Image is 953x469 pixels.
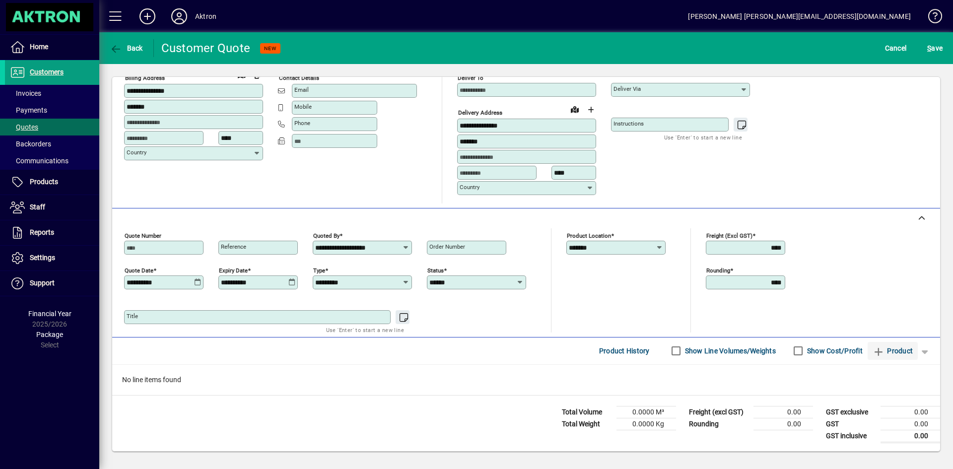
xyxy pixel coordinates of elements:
[683,346,776,356] label: Show Line Volumes/Weights
[132,7,163,25] button: Add
[688,8,911,24] div: [PERSON_NAME] [PERSON_NAME][EMAIL_ADDRESS][DOMAIN_NAME]
[127,313,138,320] mat-label: Title
[313,232,340,239] mat-label: Quoted by
[821,418,881,430] td: GST
[821,430,881,442] td: GST inclusive
[595,342,654,360] button: Product History
[5,246,99,270] a: Settings
[583,102,599,118] button: Choose address
[5,220,99,245] a: Reports
[234,67,250,82] a: View on map
[219,267,248,273] mat-label: Expiry date
[613,85,641,92] mat-label: Deliver via
[5,135,99,152] a: Backorders
[5,170,99,195] a: Products
[10,157,68,165] span: Communications
[36,331,63,338] span: Package
[599,343,650,359] span: Product History
[313,267,325,273] mat-label: Type
[706,232,752,239] mat-label: Freight (excl GST)
[883,39,909,57] button: Cancel
[125,232,161,239] mat-label: Quote number
[881,406,940,418] td: 0.00
[881,430,940,442] td: 0.00
[885,40,907,56] span: Cancel
[221,243,246,250] mat-label: Reference
[429,243,465,250] mat-label: Order number
[10,106,47,114] span: Payments
[873,343,913,359] span: Product
[125,267,153,273] mat-label: Quote date
[5,271,99,296] a: Support
[250,67,266,83] button: Copy to Delivery address
[613,120,644,127] mat-label: Instructions
[616,418,676,430] td: 0.0000 Kg
[821,406,881,418] td: GST exclusive
[30,68,64,76] span: Customers
[557,406,616,418] td: Total Volume
[5,119,99,135] a: Quotes
[10,89,41,97] span: Invoices
[294,103,312,110] mat-label: Mobile
[706,267,730,273] mat-label: Rounding
[5,152,99,169] a: Communications
[326,324,404,335] mat-hint: Use 'Enter' to start a new line
[925,39,945,57] button: Save
[567,101,583,117] a: View on map
[427,267,444,273] mat-label: Status
[5,85,99,102] a: Invoices
[927,44,931,52] span: S
[557,418,616,430] td: Total Weight
[30,228,54,236] span: Reports
[161,40,251,56] div: Customer Quote
[753,418,813,430] td: 0.00
[868,342,918,360] button: Product
[805,346,863,356] label: Show Cost/Profit
[264,45,276,52] span: NEW
[10,123,38,131] span: Quotes
[684,406,753,418] td: Freight (excl GST)
[460,184,479,191] mat-label: Country
[112,365,940,395] div: No line items found
[684,418,753,430] td: Rounding
[616,406,676,418] td: 0.0000 M³
[5,195,99,220] a: Staff
[458,74,483,81] mat-label: Deliver To
[127,149,146,156] mat-label: Country
[294,86,309,93] mat-label: Email
[567,232,611,239] mat-label: Product location
[30,254,55,262] span: Settings
[110,44,143,52] span: Back
[99,39,154,57] app-page-header-button: Back
[30,178,58,186] span: Products
[195,8,216,24] div: Aktron
[921,2,941,34] a: Knowledge Base
[5,35,99,60] a: Home
[881,418,940,430] td: 0.00
[753,406,813,418] td: 0.00
[30,203,45,211] span: Staff
[28,310,71,318] span: Financial Year
[163,7,195,25] button: Profile
[294,120,310,127] mat-label: Phone
[664,132,742,143] mat-hint: Use 'Enter' to start a new line
[10,140,51,148] span: Backorders
[927,40,943,56] span: ave
[107,39,145,57] button: Back
[5,102,99,119] a: Payments
[30,43,48,51] span: Home
[30,279,55,287] span: Support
